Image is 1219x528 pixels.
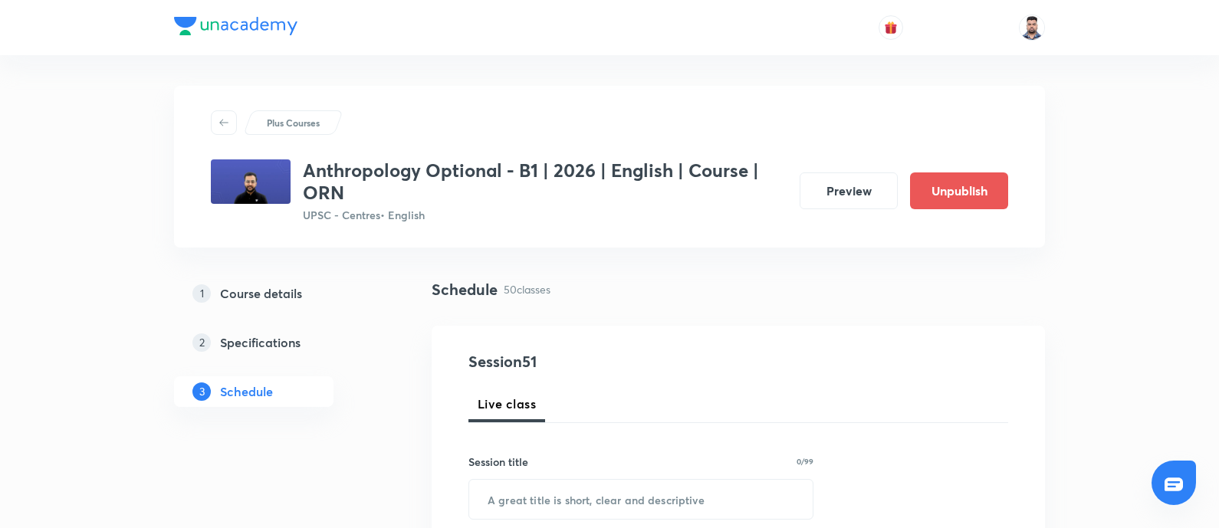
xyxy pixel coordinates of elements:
p: UPSC - Centres • English [303,207,787,223]
p: 0/99 [797,457,813,465]
h3: Anthropology Optional - B1 | 2026 | English | Course | ORN [303,159,787,204]
p: 50 classes [504,281,550,297]
input: A great title is short, clear and descriptive [469,480,813,519]
p: 3 [192,382,211,401]
h4: Session 51 [468,350,748,373]
p: 2 [192,333,211,352]
button: avatar [879,15,903,40]
img: avatar [884,21,898,34]
p: Plus Courses [267,116,320,130]
span: Live class [478,395,536,413]
a: Company Logo [174,17,297,39]
img: Maharaj Singh [1019,15,1045,41]
h5: Schedule [220,382,273,401]
h5: Specifications [220,333,301,352]
h4: Schedule [432,278,498,301]
img: Company Logo [174,17,297,35]
h6: Session title [468,454,528,470]
a: 1Course details [174,278,383,309]
button: Unpublish [910,172,1008,209]
p: 1 [192,284,211,303]
a: 2Specifications [174,327,383,358]
button: Preview [800,172,898,209]
img: 3fc044005997469aba647dd5ec3ced0c.jpg [211,159,291,204]
h5: Course details [220,284,302,303]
